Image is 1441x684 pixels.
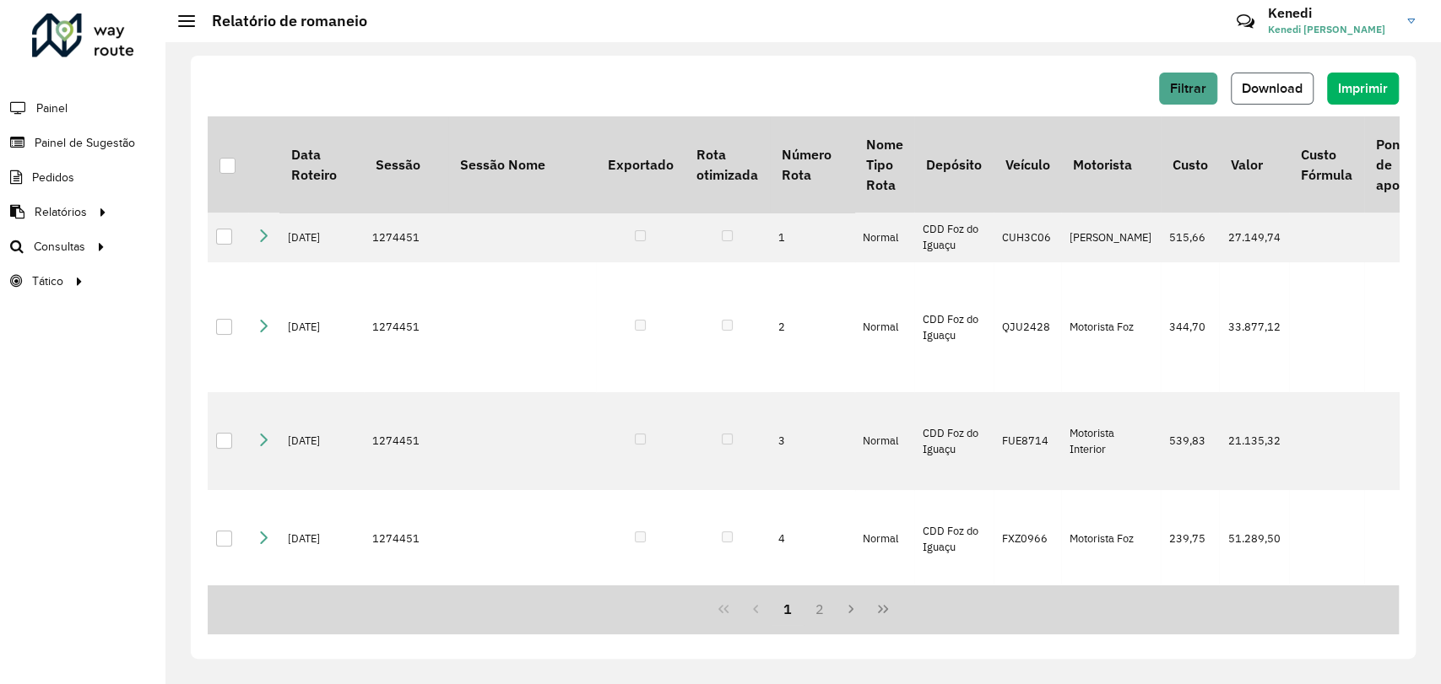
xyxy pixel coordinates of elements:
[994,262,1061,392] td: QJU2428
[770,213,854,261] td: 1
[1219,392,1289,490] td: 21.135,32
[279,490,364,588] td: [DATE]
[1161,490,1219,588] td: 239,75
[685,116,769,213] th: Rota otimizada
[32,169,74,186] span: Pedidos
[854,262,914,392] td: Normal
[1338,81,1388,95] span: Imprimir
[596,116,685,213] th: Exportado
[364,213,448,261] td: 1274451
[279,262,364,392] td: [DATE]
[36,100,68,117] span: Painel
[364,392,448,490] td: 1274451
[1170,81,1206,95] span: Filtrar
[1061,392,1161,490] td: Motorista Interior
[1161,116,1219,213] th: Custo
[914,262,993,392] td: CDD Foz do Iguaçu
[279,116,364,213] th: Data Roteiro
[1268,22,1395,37] span: Kenedi [PERSON_NAME]
[854,392,914,490] td: Normal
[195,12,367,30] h2: Relatório de romaneio
[854,213,914,261] td: Normal
[1219,262,1289,392] td: 33.877,12
[1061,213,1161,261] td: [PERSON_NAME]
[1327,73,1399,105] button: Imprimir
[1227,3,1264,40] a: Contato Rápido
[914,116,993,213] th: Depósito
[994,116,1061,213] th: Veículo
[914,213,993,261] td: CDD Foz do Iguaçu
[35,134,135,152] span: Painel de Sugestão
[1231,73,1314,105] button: Download
[1161,213,1219,261] td: 515,66
[770,392,854,490] td: 3
[1219,213,1289,261] td: 27.149,74
[1242,81,1303,95] span: Download
[770,116,854,213] th: Número Rota
[1061,262,1161,392] td: Motorista Foz
[994,213,1061,261] td: CUH3C06
[994,392,1061,490] td: FUE8714
[1159,73,1217,105] button: Filtrar
[448,116,596,213] th: Sessão Nome
[35,203,87,221] span: Relatórios
[835,593,867,625] button: Next Page
[854,490,914,588] td: Normal
[34,238,85,256] span: Consultas
[364,262,448,392] td: 1274451
[770,490,854,588] td: 4
[914,490,993,588] td: CDD Foz do Iguaçu
[32,272,63,290] span: Tático
[1061,116,1161,213] th: Motorista
[1289,116,1363,213] th: Custo Fórmula
[279,392,364,490] td: [DATE]
[1219,490,1289,588] td: 51.289,50
[1161,392,1219,490] td: 539,83
[1161,262,1219,392] td: 344,70
[1364,116,1423,213] th: Ponto de apoio
[994,490,1061,588] td: FXZ0966
[914,392,993,490] td: CDD Foz do Iguaçu
[364,116,448,213] th: Sessão
[867,593,899,625] button: Last Page
[1268,5,1395,21] h3: Kenedi
[1061,490,1161,588] td: Motorista Foz
[772,593,804,625] button: 1
[804,593,836,625] button: 2
[279,213,364,261] td: [DATE]
[854,116,914,213] th: Nome Tipo Rota
[770,262,854,392] td: 2
[364,490,448,588] td: 1274451
[1219,116,1289,213] th: Valor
